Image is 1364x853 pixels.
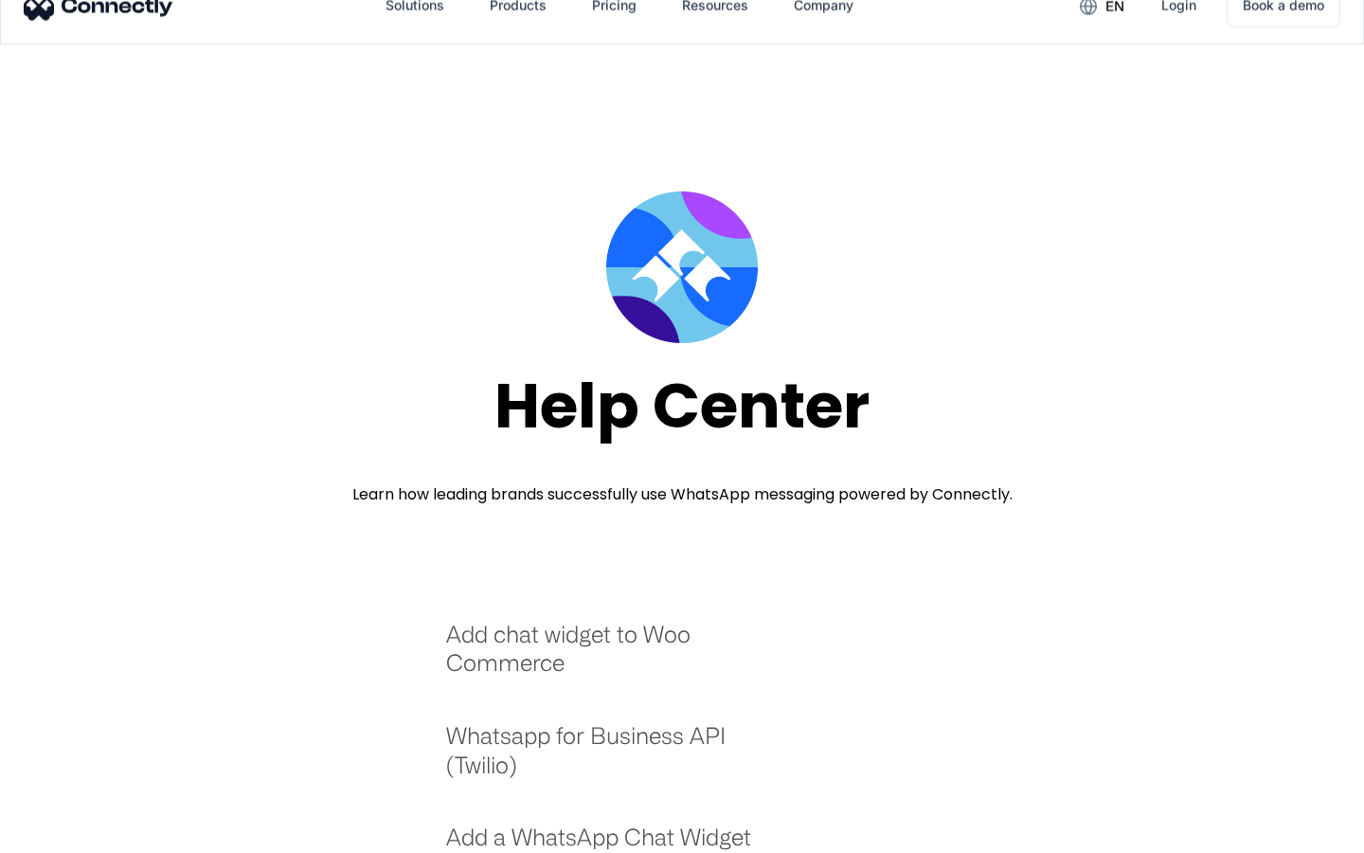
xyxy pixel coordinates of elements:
a: Add chat widget to Woo Commerce [446,620,777,697]
div: Help Center [494,372,870,441]
ul: Language list [38,820,114,846]
div: Learn how leading brands successfully use WhatsApp messaging powered by Connectly. [352,483,1013,506]
aside: Language selected: English [19,820,114,846]
a: Whatsapp for Business API (Twilio) [446,721,777,798]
